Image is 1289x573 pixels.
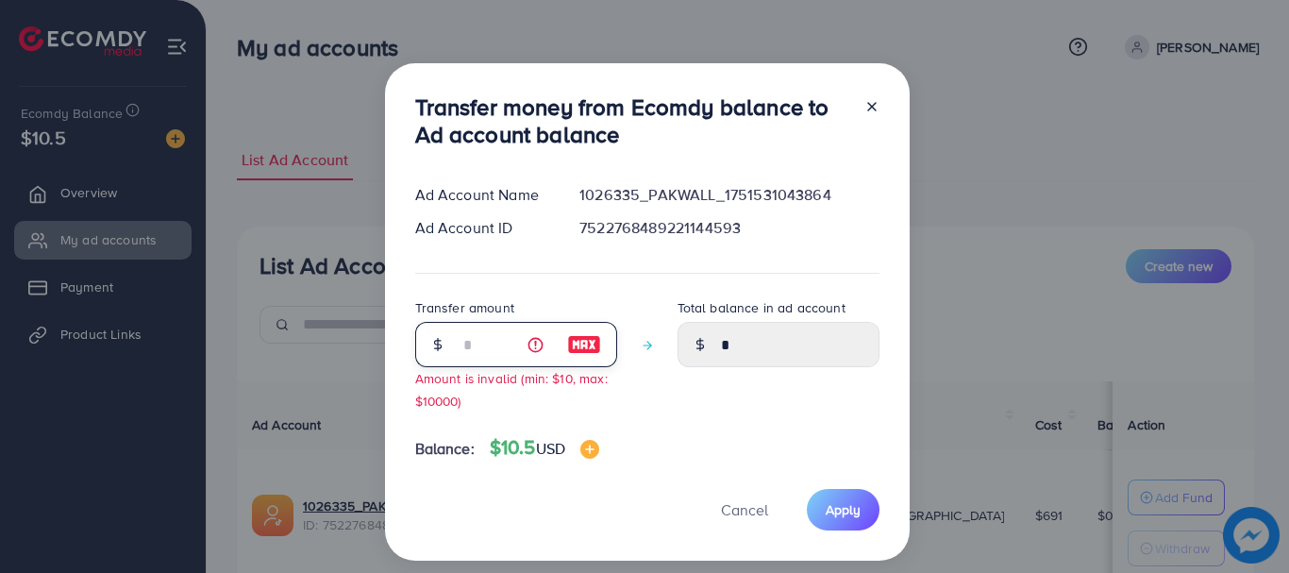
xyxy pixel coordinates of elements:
[415,298,514,317] label: Transfer amount
[400,184,565,206] div: Ad Account Name
[567,333,601,356] img: image
[721,499,768,520] span: Cancel
[536,438,565,459] span: USD
[697,489,792,530] button: Cancel
[490,436,599,460] h4: $10.5
[564,217,894,239] div: 7522768489221144593
[678,298,845,317] label: Total balance in ad account
[400,217,565,239] div: Ad Account ID
[415,93,849,148] h3: Transfer money from Ecomdy balance to Ad account balance
[564,184,894,206] div: 1026335_PAKWALL_1751531043864
[807,489,879,530] button: Apply
[580,440,599,459] img: image
[415,438,475,460] span: Balance:
[415,369,608,409] small: Amount is invalid (min: $10, max: $10000)
[826,500,861,519] span: Apply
